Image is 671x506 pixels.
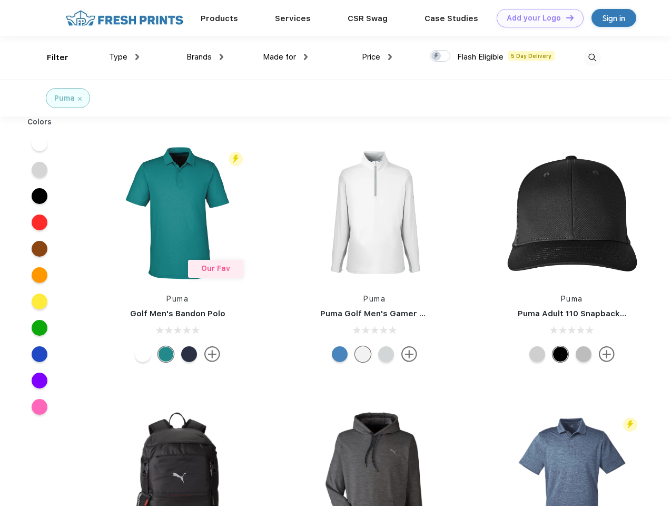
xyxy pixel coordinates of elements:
[591,9,636,27] a: Sign in
[304,143,445,283] img: func=resize&h=266
[47,52,68,64] div: Filter
[186,52,212,62] span: Brands
[603,12,625,24] div: Sign in
[507,14,561,23] div: Add your Logo
[166,295,189,303] a: Puma
[332,346,348,362] div: Bright Cobalt
[348,14,388,23] a: CSR Swag
[355,346,371,362] div: Bright White
[135,54,139,60] img: dropdown.png
[363,295,386,303] a: Puma
[304,54,308,60] img: dropdown.png
[623,417,637,432] img: flash_active_toggle.svg
[502,143,642,283] img: func=resize&h=266
[320,309,487,318] a: Puma Golf Men's Gamer Golf Quarter-Zip
[378,346,394,362] div: High Rise
[561,295,583,303] a: Puma
[78,97,82,101] img: filter_cancel.svg
[130,309,225,318] a: Golf Men's Bandon Polo
[135,346,151,362] div: Bright White
[584,49,601,66] img: desktop_search.svg
[63,9,186,27] img: fo%20logo%202.webp
[19,116,60,128] div: Colors
[201,264,230,273] span: Our Fav
[401,346,417,362] img: more.svg
[552,346,568,362] div: Pma Blk Pma Blk
[181,346,197,362] div: Navy Blazer
[529,346,545,362] div: Quarry Brt Whit
[158,346,174,362] div: Green Lagoon
[220,54,223,60] img: dropdown.png
[229,152,243,166] img: flash_active_toggle.svg
[109,52,127,62] span: Type
[457,52,504,62] span: Flash Eligible
[263,52,296,62] span: Made for
[107,143,248,283] img: func=resize&h=266
[599,346,615,362] img: more.svg
[362,52,380,62] span: Price
[388,54,392,60] img: dropdown.png
[201,14,238,23] a: Products
[508,51,555,61] span: 5 Day Delivery
[54,93,75,104] div: Puma
[204,346,220,362] img: more.svg
[275,14,311,23] a: Services
[576,346,591,362] div: Quarry with Brt Whit
[566,15,574,21] img: DT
